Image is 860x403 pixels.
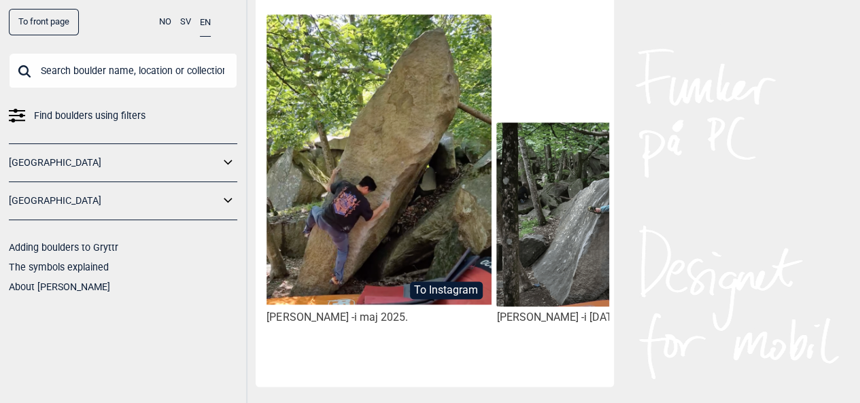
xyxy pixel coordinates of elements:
input: Search boulder name, location or collection [9,53,237,88]
a: Find boulders using filters [9,106,237,126]
button: SV [180,9,191,35]
div: [PERSON_NAME] - [266,311,491,325]
a: Adding boulders to Gryttr [9,242,118,253]
span: i [DATE]. [583,311,623,323]
img: Hasan pa Dubbel Trubbel [496,122,721,306]
span: Find boulders using filters [34,106,145,126]
button: NO [159,9,171,35]
a: [GEOGRAPHIC_DATA] [9,153,220,173]
button: To Instagram [410,281,483,299]
a: [GEOGRAPHIC_DATA] [9,191,220,211]
div: [PERSON_NAME] - [496,311,721,325]
span: i maj 2025. [354,311,407,323]
a: To front page [9,9,79,35]
button: EN [200,9,211,37]
a: The symbols explained [9,262,109,273]
a: About [PERSON_NAME] [9,281,110,292]
img: Linn pa Dubbel trubbel [266,14,491,304]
